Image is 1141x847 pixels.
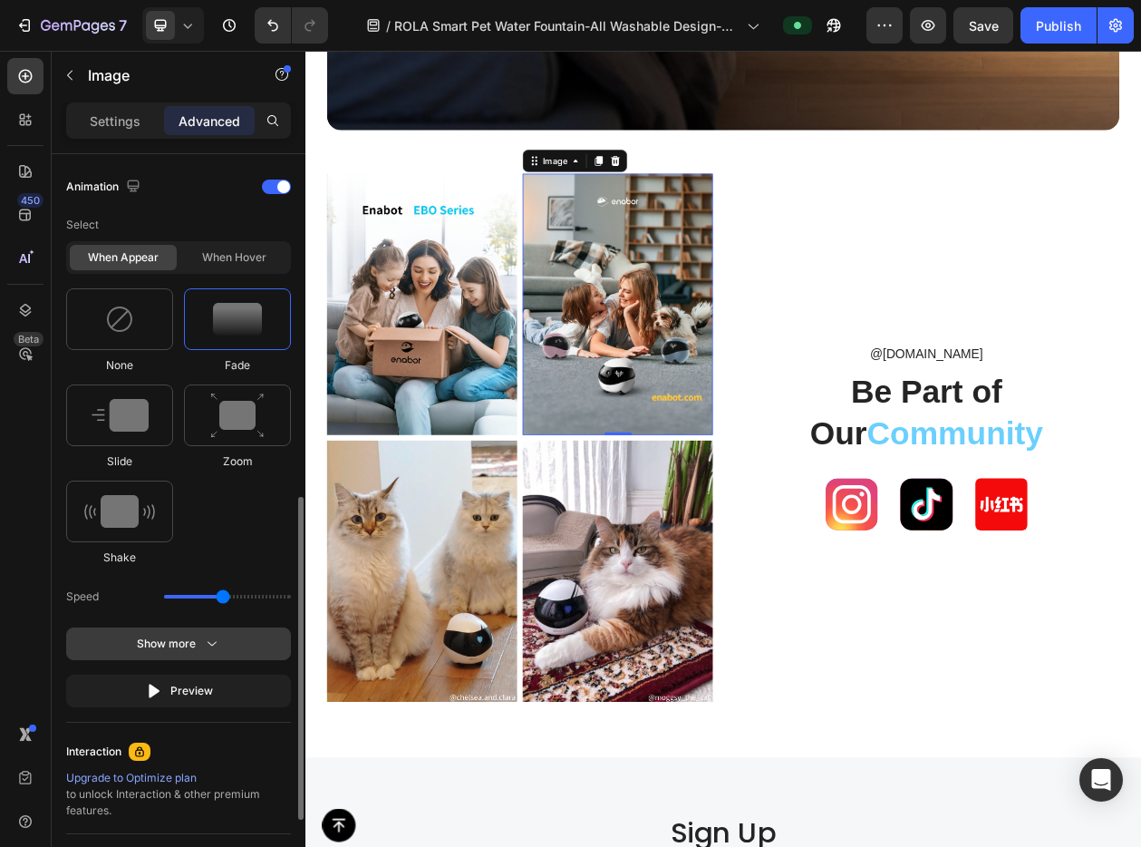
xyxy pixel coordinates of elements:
div: Open Intercom Messenger [1079,758,1123,802]
span: Fade [225,357,250,374]
div: Preview [145,682,213,700]
h2: Community [586,414,1030,527]
button: Save [953,7,1013,44]
div: Undo/Redo [255,7,328,44]
img: gempages_523629776481551424-09ecee3e-d314-49aa-b753-a9184d5c44c9.png [28,507,276,847]
button: Show more [66,628,291,660]
span: Speed [66,588,99,606]
p: Select [66,209,291,241]
span: Slide [107,453,132,470]
img: gempages_523629776481551424-2c6065a6-a9b4-480e-b470-b93bc42415cd.png [872,556,940,624]
div: Animation [66,175,144,200]
iframe: Design area [305,51,1141,847]
img: gempages_523629776481551424-6cd56747-a97c-4cbc-a3e0-5dcc47406938.png [283,507,530,847]
span: ROLA Smart Pet Water Fountain-All Washable Design-Smart App Monitoring [394,16,740,35]
span: Be Part of Our [657,419,907,521]
div: 450 [17,193,44,208]
div: Image [305,134,344,151]
div: Beta [14,332,44,346]
div: Show more [137,635,221,653]
span: Zoom [223,453,253,470]
div: Upgrade to Optimize plan [66,770,291,786]
p: @[DOMAIN_NAME] [559,385,1058,405]
button: Preview [66,675,291,707]
p: Image [88,64,242,86]
span: Save [969,18,999,34]
button: 7 [7,7,135,44]
div: Interaction [66,744,121,760]
span: Shake [103,550,136,566]
img: gempages_523629776481551424-09e20291-4038-4ae3-b10e-2927862351be.svg [677,556,745,624]
span: None [106,357,133,374]
div: When hover [180,245,287,270]
img: animation-image [210,393,265,439]
div: When appear [70,245,177,270]
p: 7 [119,15,127,36]
span: / [386,16,391,35]
img: animation-image [105,305,134,334]
img: animation-image [92,399,149,432]
img: animation-image [84,495,155,528]
img: gempages_523629776481551424-ce0d656f-38cb-4e7c-9553-271d3c6f8beb.svg [774,556,842,624]
div: to unlock Interaction & other premium features. [66,770,291,819]
img: animation-image [213,303,262,336]
p: Settings [90,112,140,131]
p: Advanced [179,112,240,131]
div: Publish [1036,16,1081,35]
button: Publish [1020,7,1097,44]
